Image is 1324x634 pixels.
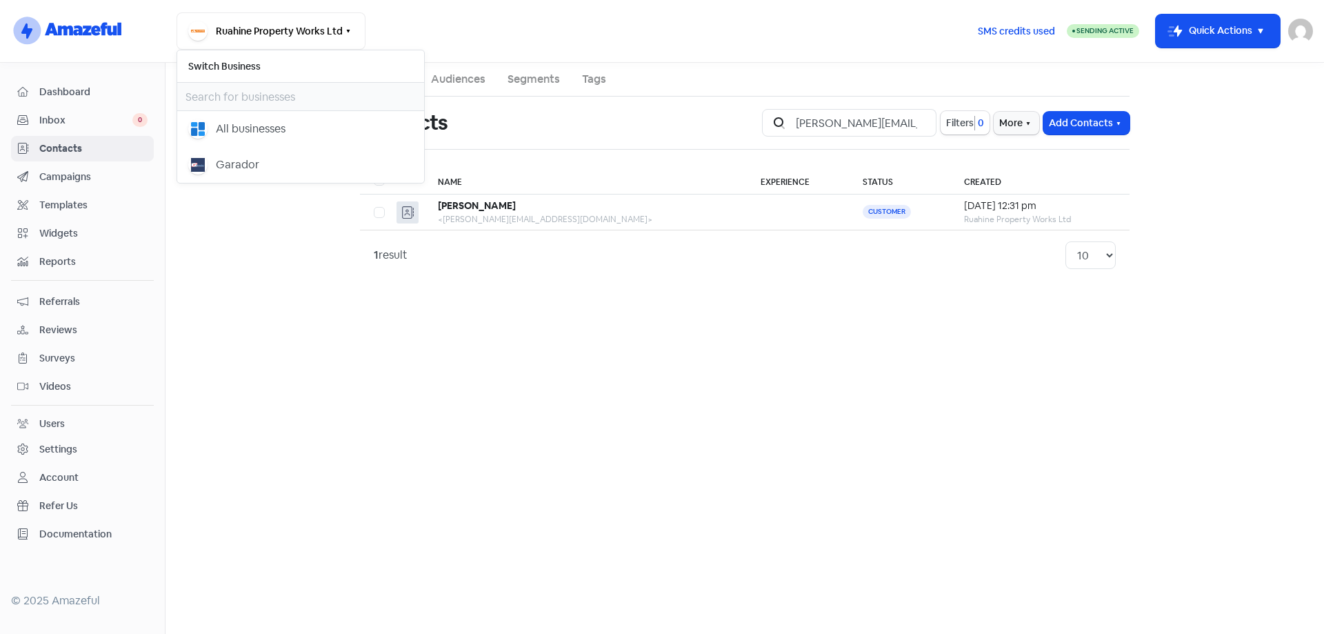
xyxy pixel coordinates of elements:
[39,295,148,309] span: Referrals
[431,71,485,88] a: Audiences
[11,493,154,519] a: Refer Us
[11,522,154,547] a: Documentation
[424,166,747,195] th: Name
[994,112,1039,135] button: More
[216,121,285,137] div: All businesses
[177,50,424,82] h6: Switch Business
[11,108,154,133] a: Inbox 0
[11,249,154,275] a: Reports
[788,109,936,137] input: Search
[39,379,148,394] span: Videos
[39,226,148,241] span: Widgets
[216,157,259,173] div: Garador
[39,442,77,457] div: Settings
[11,289,154,315] a: Referrals
[177,147,424,183] button: Garador
[374,248,379,262] strong: 1
[1156,14,1280,48] button: Quick Actions
[1067,23,1139,39] a: Sending Active
[946,116,974,130] span: Filters
[941,111,990,135] button: Filters0
[11,437,154,462] a: Settings
[39,255,148,269] span: Reports
[11,374,154,399] a: Videos
[374,247,408,264] div: result
[177,83,424,110] input: Search for businesses
[39,499,148,513] span: Refer Us
[39,470,79,485] div: Account
[950,166,1130,195] th: Created
[11,465,154,491] a: Account
[1043,112,1130,135] button: Add Contacts
[11,136,154,161] a: Contacts
[39,417,65,431] div: Users
[39,323,148,337] span: Reviews
[39,141,148,156] span: Contacts
[39,85,148,99] span: Dashboard
[11,593,154,609] div: © 2025 Amazeful
[177,12,365,50] button: Ruahine Property Works Ltd
[863,205,911,219] span: Customer
[132,113,148,127] span: 0
[11,317,154,343] a: Reviews
[11,79,154,105] a: Dashboard
[966,23,1067,37] a: SMS credits used
[39,113,132,128] span: Inbox
[964,199,1116,213] div: [DATE] 12:31 pm
[438,199,516,212] b: [PERSON_NAME]
[11,164,154,190] a: Campaigns
[1076,26,1134,35] span: Sending Active
[508,71,560,88] a: Segments
[11,411,154,437] a: Users
[975,116,984,130] span: 0
[978,24,1055,39] span: SMS credits used
[849,166,950,195] th: Status
[11,221,154,246] a: Widgets
[177,111,424,147] button: All businesses
[11,192,154,218] a: Templates
[582,71,606,88] a: Tags
[39,198,148,212] span: Templates
[39,170,148,184] span: Campaigns
[964,213,1116,226] div: Ruahine Property Works Ltd
[1266,579,1310,620] iframe: chat widget
[438,213,733,226] div: <[PERSON_NAME][EMAIL_ADDRESS][DOMAIN_NAME]>
[39,351,148,366] span: Surveys
[1288,19,1313,43] img: User
[11,346,154,371] a: Surveys
[39,527,148,542] span: Documentation
[747,166,849,195] th: Experience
